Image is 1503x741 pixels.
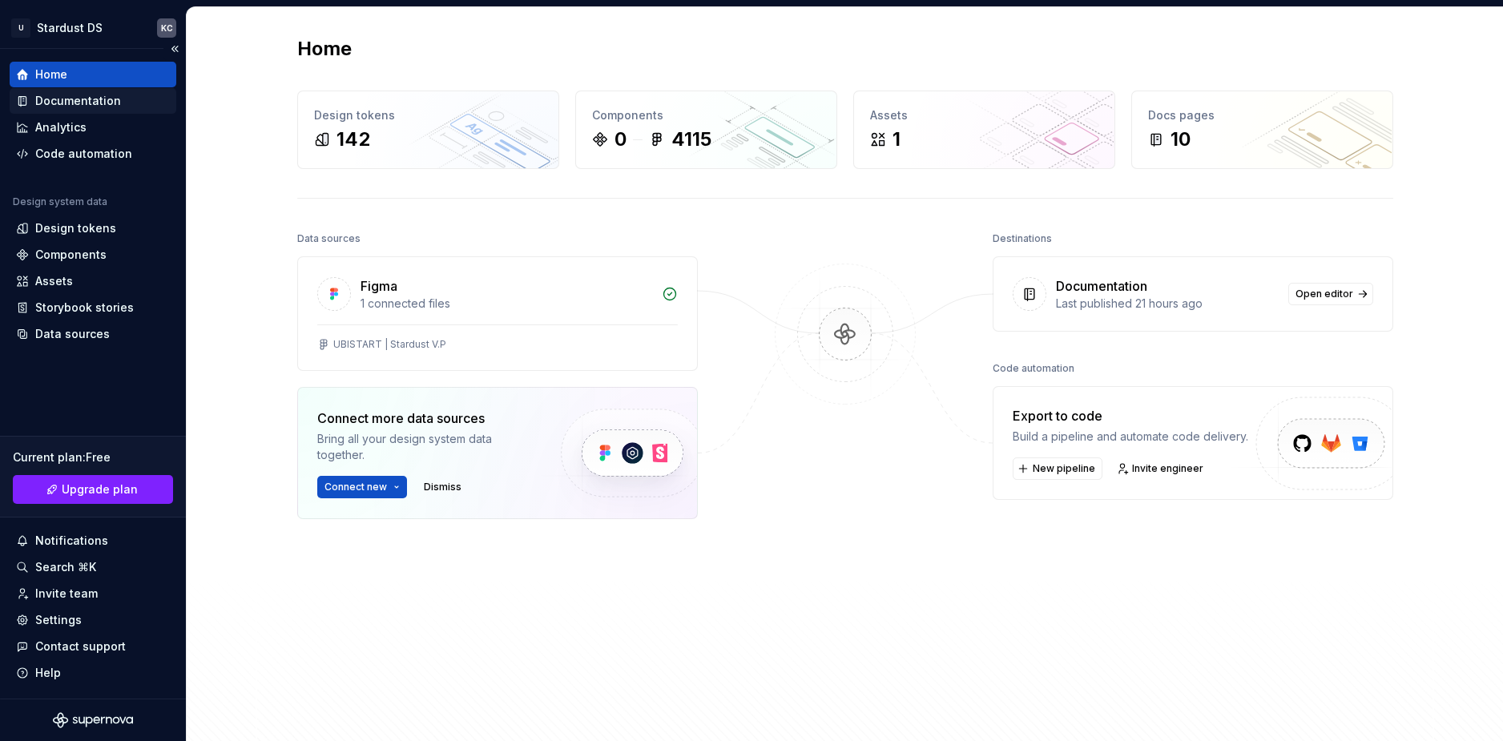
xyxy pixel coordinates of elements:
div: Data sources [35,326,110,342]
a: Settings [10,607,176,633]
div: Invite team [35,586,98,602]
div: Components [35,247,107,263]
span: Open editor [1295,288,1353,300]
div: Documentation [35,93,121,109]
div: 1 connected files [361,296,652,312]
a: Open editor [1288,283,1373,305]
div: Help [35,665,61,681]
div: Stardust DS [37,20,103,36]
div: Bring all your design system data together. [317,431,534,463]
div: Contact support [35,638,126,654]
a: Design tokens [10,215,176,241]
span: New pipeline [1033,462,1095,475]
div: Build a pipeline and automate code delivery. [1013,429,1248,445]
div: Figma [361,276,397,296]
a: Storybook stories [10,295,176,320]
div: Settings [35,612,82,628]
button: Collapse sidebar [163,38,186,60]
div: Home [35,66,67,83]
div: Design tokens [35,220,116,236]
div: KC [161,22,173,34]
div: Current plan : Free [13,449,173,465]
a: Home [10,62,176,87]
div: Documentation [1056,276,1147,296]
div: 142 [336,127,370,152]
a: Data sources [10,321,176,347]
button: New pipeline [1013,457,1102,480]
button: UStardust DSKC [3,10,183,45]
div: Last published 21 hours ago [1056,296,1279,312]
div: Data sources [297,228,361,250]
div: Design tokens [314,107,542,123]
a: Invite engineer [1112,457,1211,480]
a: Components [10,242,176,268]
div: Storybook stories [35,300,134,316]
button: Search ⌘K [10,554,176,580]
div: UBISTART | Stardust V.P [333,338,446,351]
a: Assets1 [853,91,1115,169]
a: Code automation [10,141,176,167]
a: Assets [10,268,176,294]
a: Upgrade plan [13,475,173,504]
div: 0 [614,127,627,152]
a: Docs pages10 [1131,91,1393,169]
a: Invite team [10,581,176,606]
button: Connect new [317,476,407,498]
div: Destinations [993,228,1052,250]
div: Docs pages [1148,107,1376,123]
svg: Supernova Logo [53,712,133,728]
div: Search ⌘K [35,559,96,575]
button: Contact support [10,634,176,659]
div: Notifications [35,533,108,549]
div: Analytics [35,119,87,135]
a: Design tokens142 [297,91,559,169]
span: Connect new [324,481,387,493]
span: Invite engineer [1132,462,1203,475]
div: Assets [35,273,73,289]
span: Upgrade plan [62,481,138,497]
div: Components [592,107,820,123]
button: Notifications [10,528,176,554]
div: Assets [870,107,1098,123]
div: Connect more data sources [317,409,534,428]
button: Help [10,660,176,686]
div: Export to code [1013,406,1248,425]
span: Dismiss [424,481,461,493]
button: Dismiss [417,476,469,498]
a: Analytics [10,115,176,140]
a: Figma1 connected filesUBISTART | Stardust V.P [297,256,698,371]
div: 1 [893,127,901,152]
div: 4115 [671,127,711,152]
div: Code automation [35,146,132,162]
div: Code automation [993,357,1074,380]
a: Documentation [10,88,176,114]
div: Design system data [13,195,107,208]
div: U [11,18,30,38]
a: Components04115 [575,91,837,169]
div: 10 [1171,127,1191,152]
h2: Home [297,36,352,62]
